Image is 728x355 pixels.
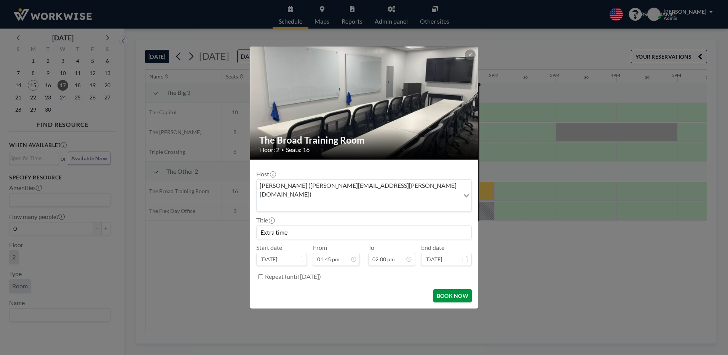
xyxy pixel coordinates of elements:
[363,246,365,263] span: -
[421,244,444,251] label: End date
[256,170,275,178] label: Host
[250,17,479,189] img: 537.jpeg
[265,273,321,280] label: Repeat (until [DATE])
[281,147,284,153] span: •
[256,244,282,251] label: Start date
[257,200,459,210] input: Search for option
[257,180,471,211] div: Search for option
[433,289,472,302] button: BOOK NOW
[259,146,279,154] span: Floor: 2
[256,216,274,224] label: Title
[258,181,458,198] span: [PERSON_NAME] ([PERSON_NAME][EMAIL_ADDRESS][PERSON_NAME][DOMAIN_NAME])
[368,244,374,251] label: To
[259,134,469,146] h2: The Broad Training Room
[257,226,471,239] input: Jean's reservation
[286,146,310,154] span: Seats: 16
[313,244,327,251] label: From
